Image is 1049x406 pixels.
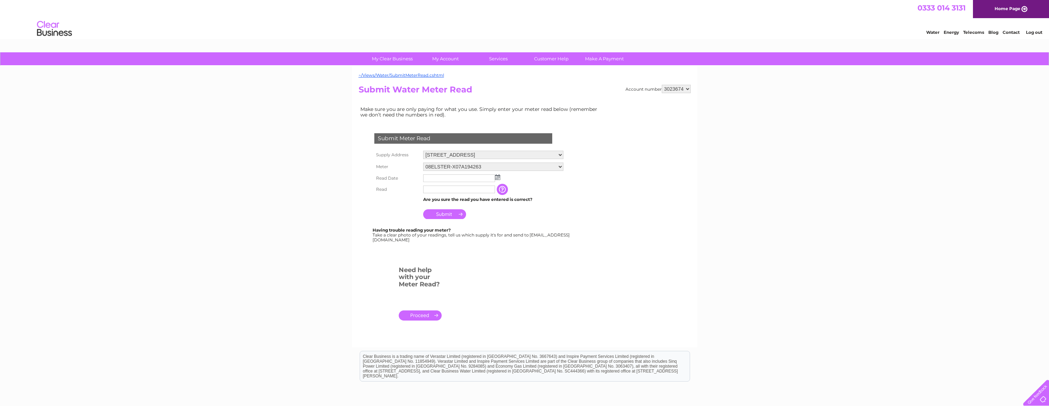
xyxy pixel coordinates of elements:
[497,184,509,195] input: Information
[359,73,444,78] a: ~/Views/Water/SubmitMeterRead.cshtml
[360,4,690,34] div: Clear Business is a trading name of Verastar Limited (registered in [GEOGRAPHIC_DATA] No. 3667643...
[359,105,603,119] td: Make sure you are only paying for what you use. Simply enter your meter read below (remember we d...
[373,161,421,173] th: Meter
[373,228,571,242] div: Take a clear photo of your readings, tell us which supply it's for and send to [EMAIL_ADDRESS][DO...
[417,52,474,65] a: My Account
[421,195,565,204] td: Are you sure the read you have entered is correct?
[423,209,466,219] input: Submit
[373,227,451,233] b: Having trouble reading your meter?
[470,52,527,65] a: Services
[523,52,580,65] a: Customer Help
[495,174,500,180] img: ...
[373,173,421,184] th: Read Date
[944,30,959,35] a: Energy
[399,310,442,321] a: .
[625,85,691,93] div: Account number
[963,30,984,35] a: Telecoms
[364,52,421,65] a: My Clear Business
[576,52,633,65] a: Make A Payment
[374,133,552,144] div: Submit Meter Read
[359,85,691,98] h2: Submit Water Meter Read
[926,30,939,35] a: Water
[917,3,966,12] a: 0333 014 3131
[399,265,442,292] h3: Need help with your Meter Read?
[1003,30,1020,35] a: Contact
[373,184,421,195] th: Read
[1026,30,1042,35] a: Log out
[37,18,72,39] img: logo.png
[988,30,998,35] a: Blog
[373,149,421,161] th: Supply Address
